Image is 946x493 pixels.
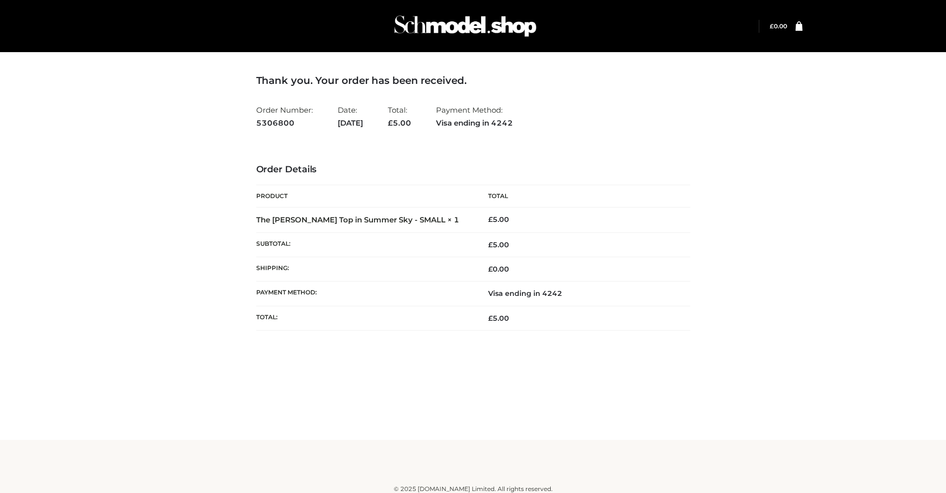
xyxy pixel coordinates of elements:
[256,232,473,257] th: Subtotal:
[256,282,473,306] th: Payment method:
[488,215,493,224] span: £
[770,22,787,30] a: £0.00
[488,314,493,323] span: £
[770,22,774,30] span: £
[256,74,690,86] h3: Thank you. Your order has been received.
[388,118,393,128] span: £
[447,215,459,224] strong: × 1
[338,101,363,132] li: Date:
[473,282,690,306] td: Visa ending in 4242
[488,265,509,274] bdi: 0.00
[488,265,493,274] span: £
[338,117,363,130] strong: [DATE]
[256,101,313,132] li: Order Number:
[770,22,787,30] bdi: 0.00
[388,118,411,128] span: 5.00
[256,306,473,330] th: Total:
[488,215,509,224] bdi: 5.00
[436,117,513,130] strong: Visa ending in 4242
[488,240,509,249] span: 5.00
[488,314,509,323] span: 5.00
[391,6,540,46] img: Schmodel Admin 964
[488,240,493,249] span: £
[473,185,690,208] th: Total
[256,215,445,224] a: The [PERSON_NAME] Top in Summer Sky - SMALL
[388,101,411,132] li: Total:
[256,117,313,130] strong: 5306800
[436,101,513,132] li: Payment Method:
[256,257,473,282] th: Shipping:
[256,185,473,208] th: Product
[256,164,690,175] h3: Order Details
